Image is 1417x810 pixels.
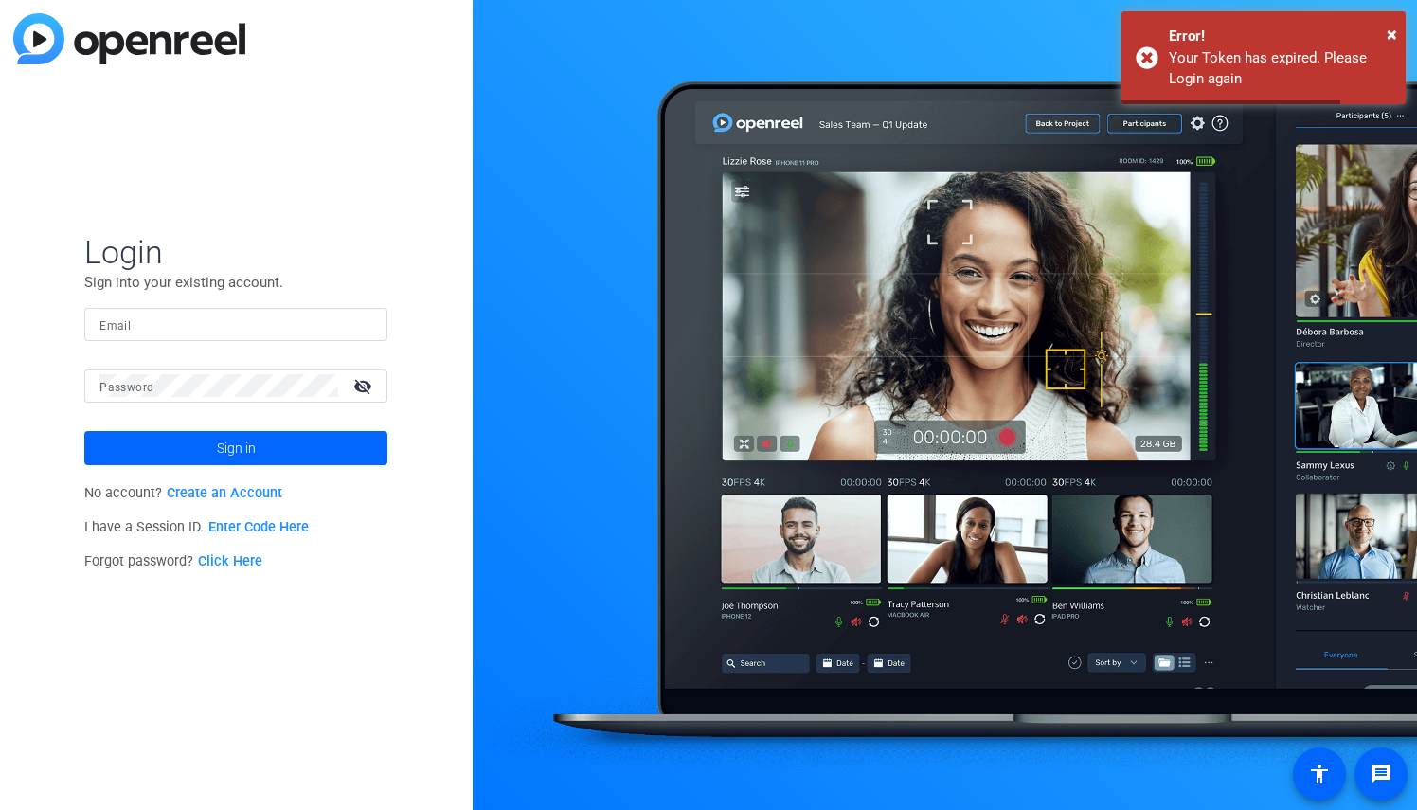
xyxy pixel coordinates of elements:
[99,319,131,333] mat-label: Email
[217,424,256,472] span: Sign in
[99,313,372,335] input: Enter Email Address
[1370,763,1392,785] mat-icon: message
[99,381,153,394] mat-label: Password
[1387,23,1397,45] span: ×
[208,519,309,535] a: Enter Code Here
[342,372,387,400] mat-icon: visibility_off
[84,519,309,535] span: I have a Session ID.
[84,232,387,272] span: Login
[84,431,387,465] button: Sign in
[1308,763,1331,785] mat-icon: accessibility
[1169,26,1391,47] div: Error!
[84,553,262,569] span: Forgot password?
[167,485,282,501] a: Create an Account
[1387,20,1397,48] button: Close
[13,13,245,64] img: blue-gradient.svg
[84,485,282,501] span: No account?
[1169,47,1391,90] div: Your Token has expired. Please Login again
[84,272,387,293] p: Sign into your existing account.
[198,553,262,569] a: Click Here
